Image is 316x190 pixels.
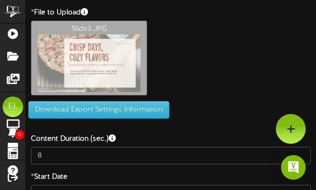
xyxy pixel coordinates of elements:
div: EL [3,97,23,117]
a: Download Export Settings Information [23,106,169,114]
label: Content Duration (sec.) [23,134,124,144]
label: File to Upload [23,8,96,18]
span: 0 [15,130,24,140]
div: Open Intercom Messenger [281,155,306,180]
label: Start Date [23,172,75,182]
button: Download Export Settings Information [28,101,169,119]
